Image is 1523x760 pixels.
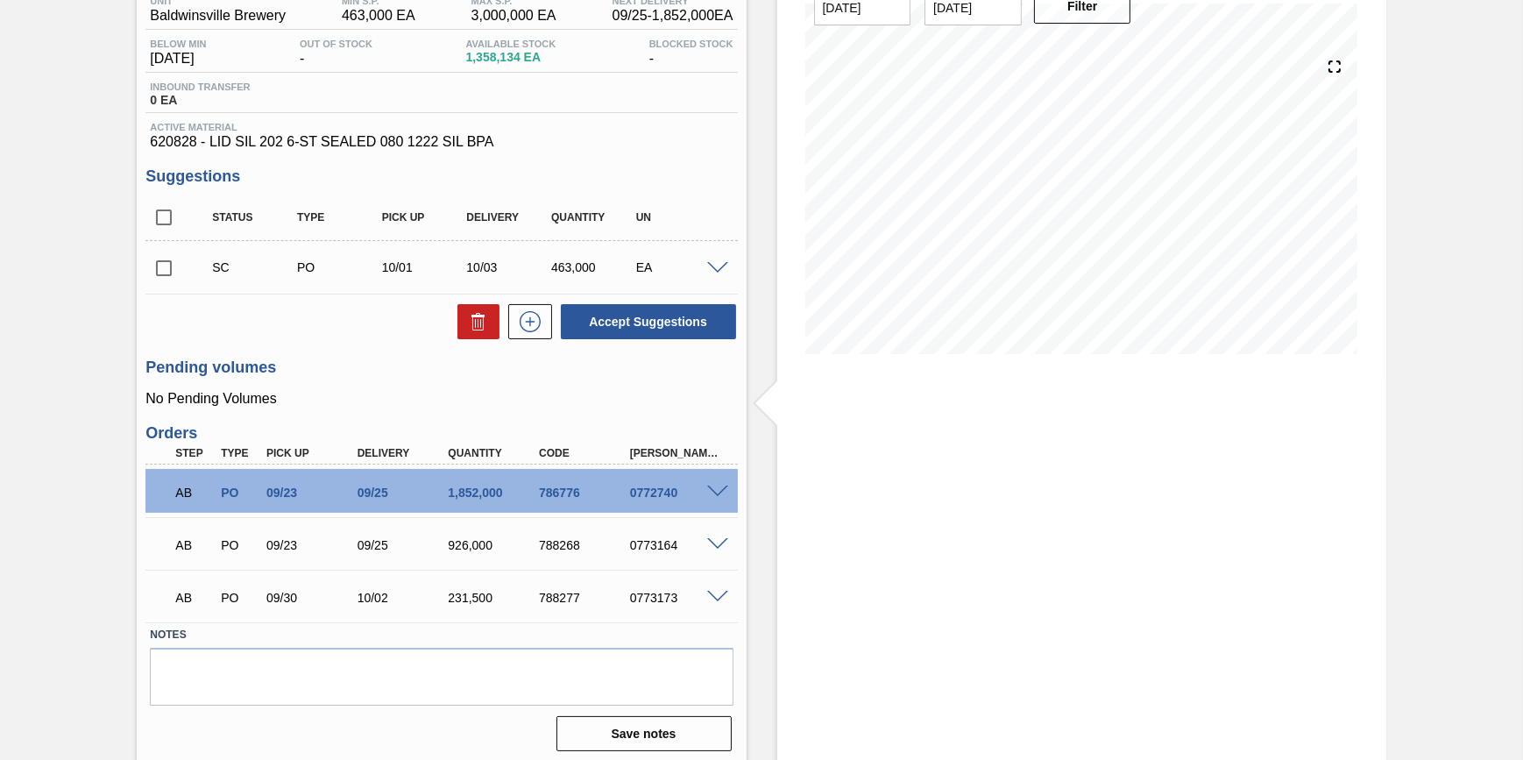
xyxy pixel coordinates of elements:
[378,211,471,224] div: Pick up
[150,134,733,150] span: 620828 - LID SIL 202 6-ST SEALED 080 1222 SIL BPA
[262,538,363,552] div: 09/23/2025
[626,447,726,459] div: [PERSON_NAME]. ID
[499,304,552,339] div: New suggestion
[295,39,377,67] div: -
[626,538,726,552] div: 0773164
[145,424,737,443] h3: Orders
[262,447,363,459] div: Pick up
[649,39,733,49] span: Blocked Stock
[150,82,250,92] span: Inbound Transfer
[645,39,738,67] div: -
[613,8,733,24] span: 09/25 - 1,852,000 EA
[556,716,732,751] button: Save notes
[535,486,635,500] div: 786776
[262,486,363,500] div: 09/23/2025
[632,211,726,224] div: UN
[175,486,213,500] p: AB
[171,447,217,459] div: Step
[293,211,386,224] div: Type
[293,260,386,274] div: Purchase order
[626,591,726,605] div: 0773173
[561,304,736,339] button: Accept Suggestions
[216,538,263,552] div: Purchase order
[462,211,556,224] div: Delivery
[449,304,499,339] div: Delete Suggestions
[443,447,544,459] div: Quantity
[443,538,544,552] div: 926,000
[216,486,263,500] div: Purchase order
[145,167,737,186] h3: Suggestions
[208,211,301,224] div: Status
[150,622,733,648] label: Notes
[552,302,738,341] div: Accept Suggestions
[150,122,733,132] span: Active Material
[171,526,217,565] div: Awaiting Billing
[547,260,641,274] div: 463,000
[150,51,206,67] span: [DATE]
[535,591,635,605] div: 788277
[342,8,415,24] span: 463,000 EA
[462,260,556,274] div: 10/03/2025
[300,39,372,49] span: Out Of Stock
[150,8,286,24] span: Baldwinsville Brewery
[547,211,641,224] div: Quantity
[535,447,635,459] div: Code
[150,39,206,49] span: Below Min
[145,359,737,377] h3: Pending volumes
[171,473,217,512] div: Awaiting Billing
[353,591,454,605] div: 10/02/2025
[216,447,263,459] div: Type
[262,591,363,605] div: 09/30/2025
[471,8,556,24] span: 3,000,000 EA
[632,260,726,274] div: EA
[353,447,454,459] div: Delivery
[443,591,544,605] div: 231,500
[208,260,301,274] div: Suggestion Created
[626,486,726,500] div: 0772740
[216,591,263,605] div: Purchase order
[443,486,544,500] div: 1,852,000
[378,260,471,274] div: 10/01/2025
[150,94,250,107] span: 0 EA
[175,538,213,552] p: AB
[466,39,556,49] span: Available Stock
[175,591,213,605] p: AB
[353,486,454,500] div: 09/25/2025
[171,579,217,617] div: Awaiting Billing
[145,391,737,407] p: No Pending Volumes
[353,538,454,552] div: 09/25/2025
[466,51,556,64] span: 1,358,134 EA
[535,538,635,552] div: 788268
